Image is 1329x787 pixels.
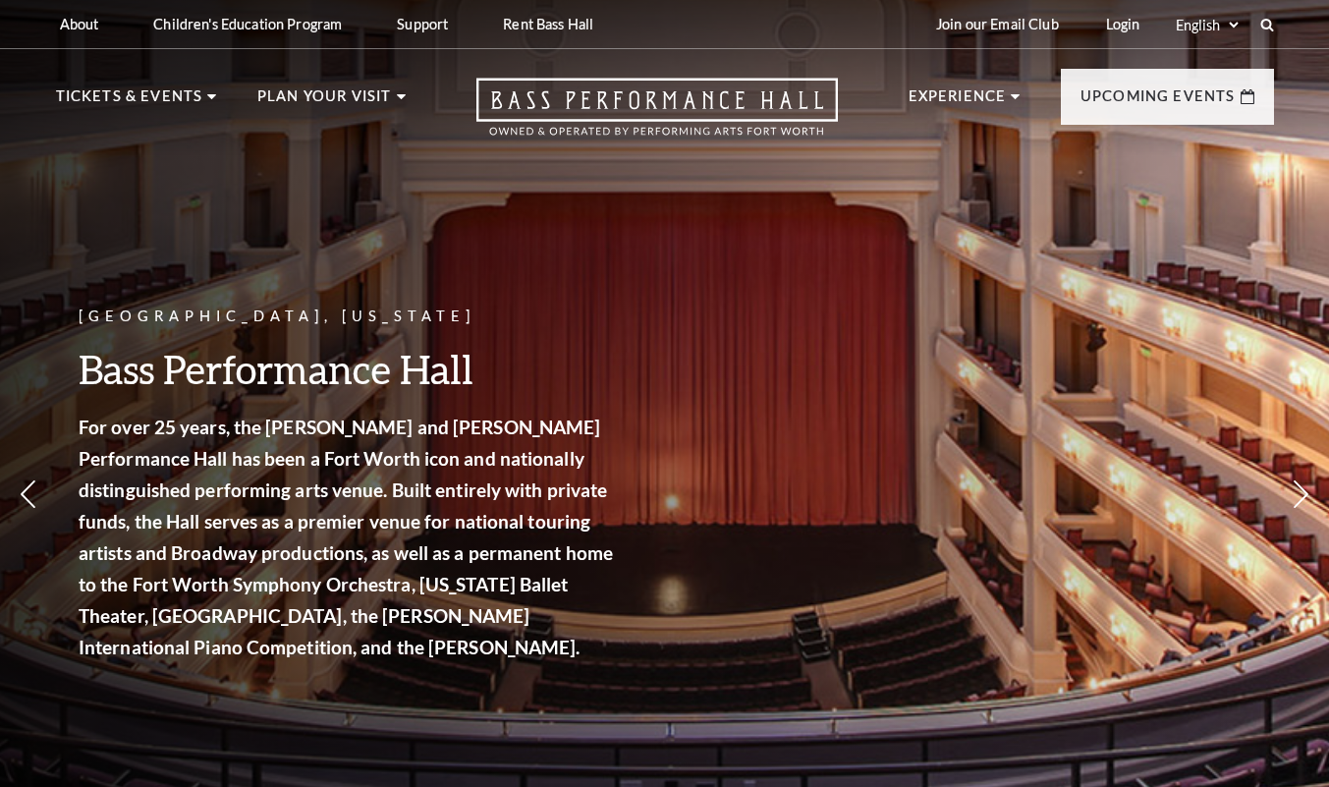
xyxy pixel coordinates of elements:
p: Support [397,16,448,32]
p: Tickets & Events [56,84,203,120]
strong: For over 25 years, the [PERSON_NAME] and [PERSON_NAME] Performance Hall has been a Fort Worth ico... [79,416,613,658]
p: [GEOGRAPHIC_DATA], [US_STATE] [79,305,619,329]
h3: Bass Performance Hall [79,344,619,394]
p: About [60,16,99,32]
p: Upcoming Events [1080,84,1236,120]
p: Experience [909,84,1007,120]
p: Rent Bass Hall [503,16,593,32]
p: Plan Your Visit [257,84,392,120]
p: Children's Education Program [153,16,342,32]
select: Select: [1172,16,1242,34]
